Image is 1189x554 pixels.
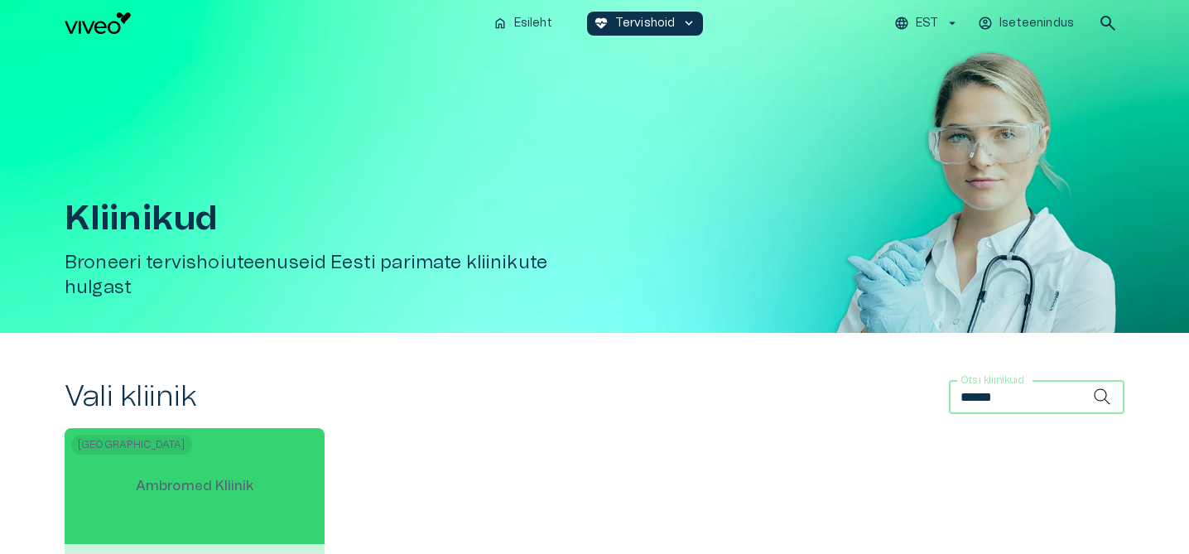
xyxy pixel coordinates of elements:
[65,379,196,415] h2: Vali kliinik
[65,12,131,34] img: Viveo logo
[514,15,552,32] p: Esileht
[65,200,601,238] h1: Kliinikud
[123,463,267,509] p: Ambromed Kliinik
[587,12,704,36] button: ecg_heartTervishoidkeyboard_arrow_down
[493,16,508,31] span: home
[999,15,1074,32] p: Iseteenindus
[960,373,1024,388] label: Otsi kliinikuid
[65,12,479,34] a: Navigate to homepage
[1098,13,1118,33] span: search
[594,16,609,31] span: ecg_heart
[681,16,696,31] span: keyboard_arrow_down
[975,12,1078,36] button: Iseteenindus
[892,12,962,36] button: EST
[486,12,561,36] button: homeEsileht
[793,46,1124,543] img: Woman with doctor's equipment
[1091,7,1124,40] button: open search modal
[71,435,192,455] span: [GEOGRAPHIC_DATA]
[615,15,676,32] p: Tervishoid
[65,251,601,300] h5: Broneeri tervishoiuteenuseid Eesti parimate kliinikute hulgast
[916,15,938,32] p: EST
